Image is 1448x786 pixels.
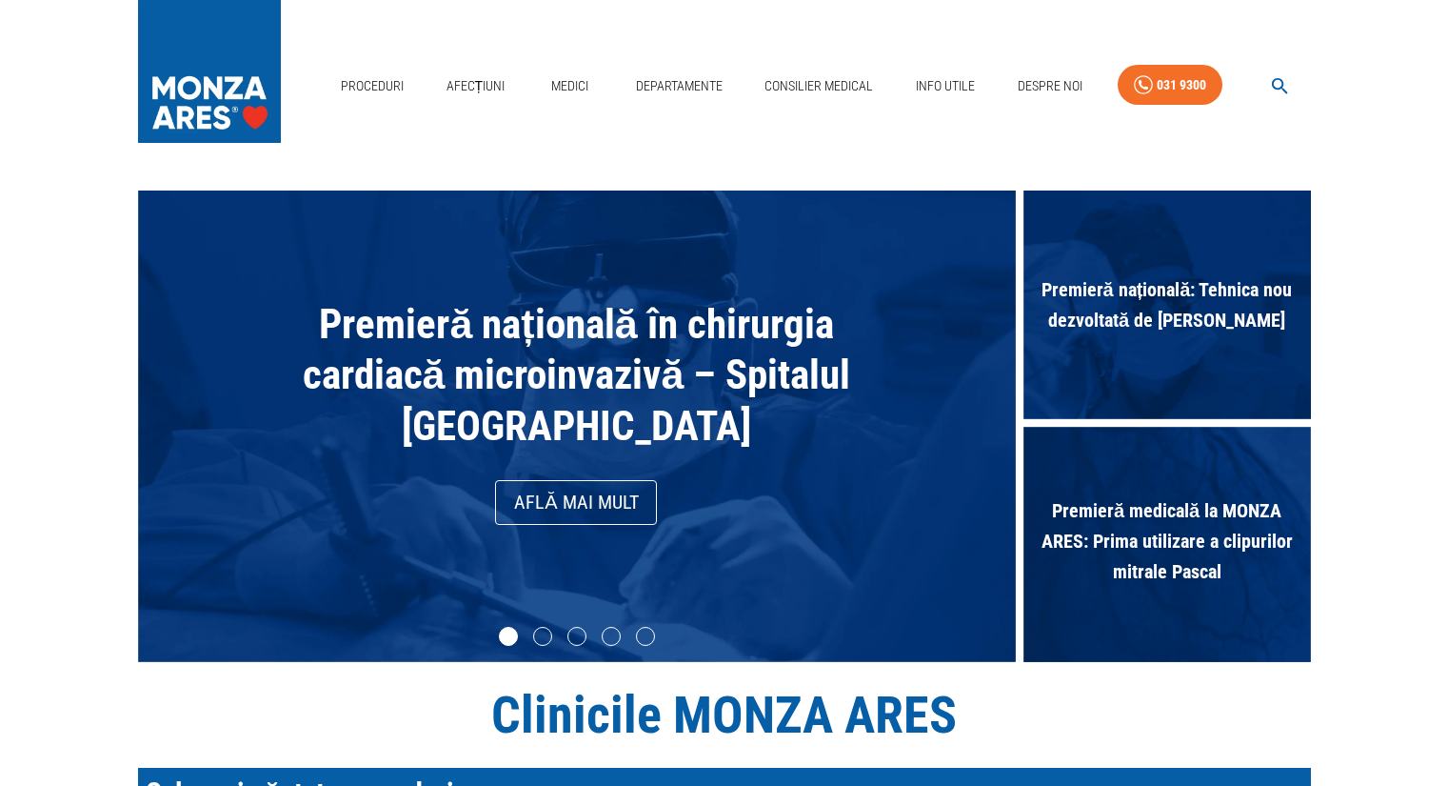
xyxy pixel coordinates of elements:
[1157,73,1206,97] div: 031 9300
[439,67,513,106] a: Afecțiuni
[602,627,621,646] li: slide item 4
[908,67,982,106] a: Info Utile
[138,685,1311,745] h1: Clinicile MONZA ARES
[333,67,411,106] a: Proceduri
[499,627,518,646] li: slide item 1
[1023,191,1311,427] div: Premieră națională: Tehnica nou dezvoltată de [PERSON_NAME]
[757,67,881,106] a: Consilier Medical
[1118,65,1222,106] a: 031 9300
[636,627,655,646] li: slide item 5
[533,627,552,646] li: slide item 2
[303,300,851,449] span: Premieră națională în chirurgia cardiacă microinvazivă – Spitalul [GEOGRAPHIC_DATA]
[540,67,601,106] a: Medici
[628,67,730,106] a: Departamente
[495,480,657,525] a: Află mai mult
[1010,67,1090,106] a: Despre Noi
[1023,486,1311,596] span: Premieră medicală la MONZA ARES: Prima utilizare a clipurilor mitrale Pascal
[1023,265,1311,345] span: Premieră națională: Tehnica nou dezvoltată de [PERSON_NAME]
[1023,427,1311,663] div: Premieră medicală la MONZA ARES: Prima utilizare a clipurilor mitrale Pascal
[567,627,586,646] li: slide item 3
